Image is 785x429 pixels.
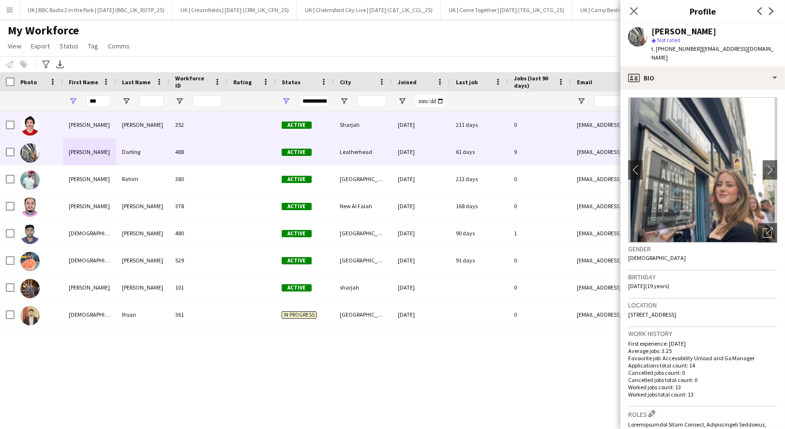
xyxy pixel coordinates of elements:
div: Bio [620,66,785,90]
app-action-btn: Advanced filters [40,59,52,70]
h3: Work history [628,329,777,338]
p: Worked jobs count: 13 [628,383,777,391]
div: 91 days [450,247,508,274]
div: [DEMOGRAPHIC_DATA] [63,247,116,274]
div: 213 days [450,166,508,192]
span: View [8,42,21,50]
div: [EMAIL_ADDRESS][DOMAIN_NAME] [571,138,765,165]
input: Last Name Filter Input [139,95,164,107]
input: City Filter Input [357,95,386,107]
a: Status [56,40,82,52]
button: Open Filter Menu [175,97,184,106]
div: 101 [169,274,227,301]
span: Rating [233,78,252,86]
div: 0 [508,166,571,192]
div: 380 [169,166,227,192]
div: [EMAIL_ADDRESS][DOMAIN_NAME] [571,220,765,246]
button: UK | Come Together | [DATE] (TEG_UK_CTG_25) [441,0,573,19]
span: [DEMOGRAPHIC_DATA] [628,254,686,261]
img: Muhammad Farhan [20,225,40,244]
button: UK | Chelmsford City Live | [DATE] (C&T_UK_CCL_25) [297,0,441,19]
span: Photo [20,78,37,86]
div: Ihsan [116,301,169,328]
div: 168 days [450,193,508,219]
div: [GEOGRAPHIC_DATA] [334,247,392,274]
button: Open Filter Menu [122,97,131,106]
a: Comms [104,40,134,52]
div: Darling [116,138,169,165]
div: [DATE] [392,111,450,138]
img: Muhammad Usman Ihsan [20,306,40,325]
div: [DATE] [392,220,450,246]
span: In progress [282,311,317,319]
input: Workforce ID Filter Input [193,95,222,107]
img: Ahmad Shah [20,116,40,136]
div: [EMAIL_ADDRESS][DOMAIN_NAME] [571,301,765,328]
p: Favourite job: Accessibility Unload and Go Manager [628,354,777,362]
img: Madeleine Darling [20,143,40,163]
div: 378 [169,193,227,219]
app-action-btn: Export XLSX [54,59,66,70]
span: My Workforce [8,23,79,38]
input: Joined Filter Input [415,95,444,107]
div: [DATE] [392,274,450,301]
p: Average jobs: 3.25 [628,347,777,354]
div: Leatherhead [334,138,392,165]
div: 0 [508,301,571,328]
div: [EMAIL_ADDRESS][DOMAIN_NAME] [571,193,765,219]
p: Worked jobs total count: 13 [628,391,777,398]
span: Active [282,284,312,291]
div: 211 days [450,111,508,138]
img: Crew avatar or photo [628,97,777,243]
a: Tag [84,40,102,52]
div: sharjah [334,274,392,301]
div: [PERSON_NAME] [116,274,169,301]
span: Active [282,122,312,129]
div: 9 [508,138,571,165]
div: [PERSON_NAME] [116,220,169,246]
span: Joined [398,78,417,86]
div: [GEOGRAPHIC_DATA] [334,301,392,328]
button: Open Filter Menu [398,97,407,106]
span: | [EMAIL_ADDRESS][DOMAIN_NAME] [651,45,774,61]
div: [DATE] [392,301,450,328]
div: Sharjah [334,111,392,138]
button: Open Filter Menu [577,97,586,106]
div: [DATE] [392,166,450,192]
img: Muhammad Irfan [20,252,40,271]
div: 0 [508,274,571,301]
div: 0 [508,247,571,274]
div: 352 [169,111,227,138]
div: [PERSON_NAME] [651,27,716,36]
div: [PERSON_NAME] [116,111,169,138]
div: 1 [508,220,571,246]
div: [PERSON_NAME] [63,111,116,138]
div: [PERSON_NAME] [116,193,169,219]
h3: Roles [628,409,777,419]
div: 90 days [450,220,508,246]
div: 480 [169,220,227,246]
div: 61 days [450,138,508,165]
div: [EMAIL_ADDRESS][DOMAIN_NAME] [571,166,765,192]
div: [EMAIL_ADDRESS][DOMAIN_NAME] [571,274,765,301]
span: Last job [456,78,478,86]
span: Active [282,149,312,156]
div: [GEOGRAPHIC_DATA] [334,166,392,192]
span: Active [282,176,312,183]
img: Muhammad Shehzad Lal Bakhsh [20,279,40,298]
button: Open Filter Menu [69,97,77,106]
button: Open Filter Menu [340,97,348,106]
div: [DATE] [392,193,450,219]
button: UK | BBC Radio 2 in the Park | [DATE] (BBC_UK_R2ITP_25) [20,0,173,19]
div: 361 [169,301,227,328]
span: Not rated [657,36,680,44]
span: Workforce ID [175,75,210,89]
span: Export [31,42,50,50]
div: [PERSON_NAME] [63,193,116,219]
span: Last Name [122,78,151,86]
h3: Location [628,301,777,309]
span: First Name [69,78,98,86]
div: [PERSON_NAME] [116,247,169,274]
div: [PERSON_NAME] [63,138,116,165]
span: Active [282,257,312,264]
